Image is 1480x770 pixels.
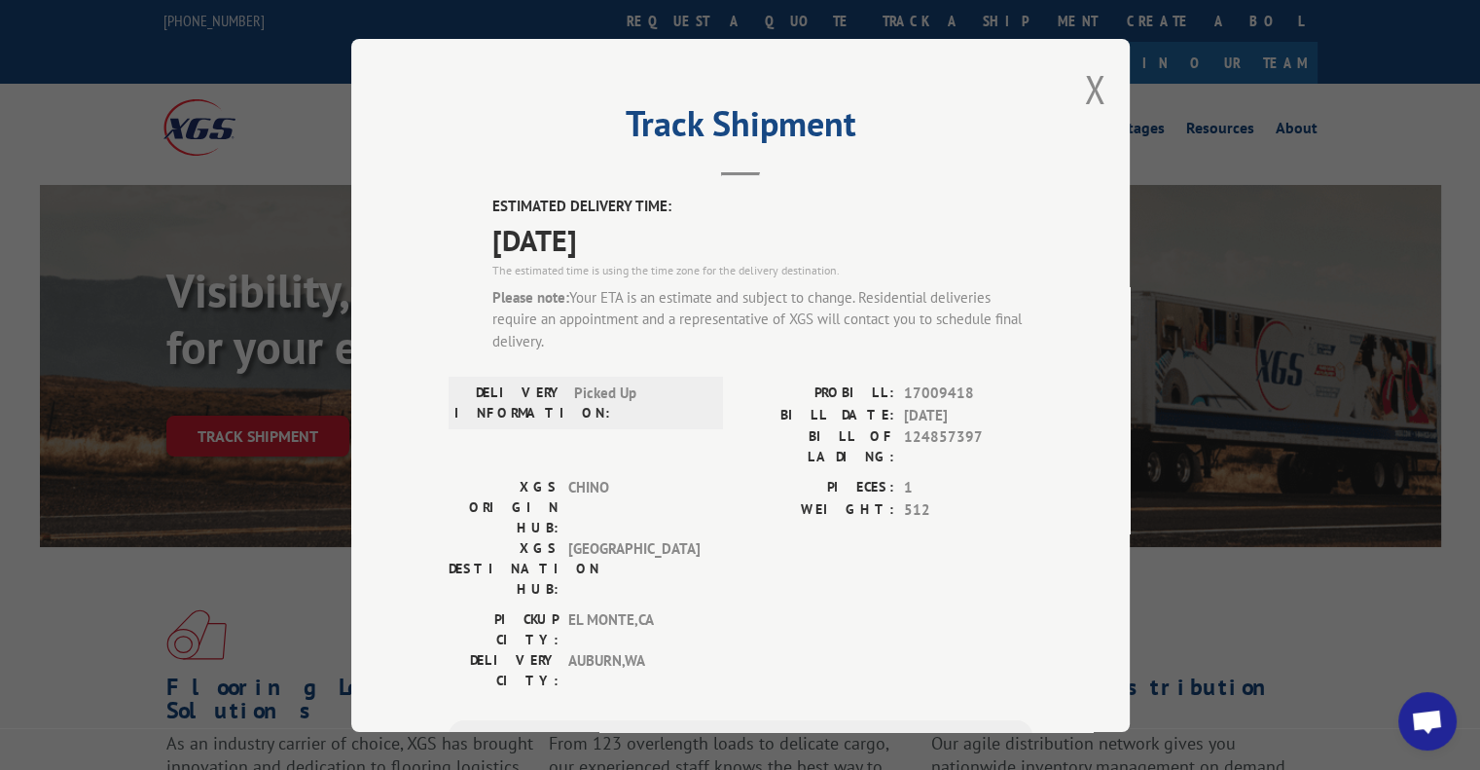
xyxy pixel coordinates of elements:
[740,426,894,467] label: BILL OF LADING:
[740,404,894,426] label: BILL DATE:
[574,383,705,423] span: Picked Up
[904,383,1032,405] span: 17009418
[1398,692,1457,751] div: Open chat
[1084,63,1105,115] button: Close modal
[449,650,559,691] label: DELIVERY CITY:
[904,477,1032,499] span: 1
[904,498,1032,521] span: 512
[904,404,1032,426] span: [DATE]
[492,261,1032,278] div: The estimated time is using the time zone for the delivery destination.
[492,196,1032,218] label: ESTIMATED DELIVERY TIME:
[568,477,700,538] span: CHINO
[492,286,1032,352] div: Your ETA is an estimate and subject to change. Residential deliveries require an appointment and ...
[568,650,700,691] span: AUBURN , WA
[568,609,700,650] span: EL MONTE , CA
[449,477,559,538] label: XGS ORIGIN HUB:
[740,383,894,405] label: PROBILL:
[449,609,559,650] label: PICKUP CITY:
[449,110,1032,147] h2: Track Shipment
[568,538,700,600] span: [GEOGRAPHIC_DATA]
[740,498,894,521] label: WEIGHT:
[492,287,569,306] strong: Please note:
[492,217,1032,261] span: [DATE]
[904,426,1032,467] span: 124857397
[454,383,564,423] label: DELIVERY INFORMATION:
[449,538,559,600] label: XGS DESTINATION HUB:
[740,477,894,499] label: PIECES:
